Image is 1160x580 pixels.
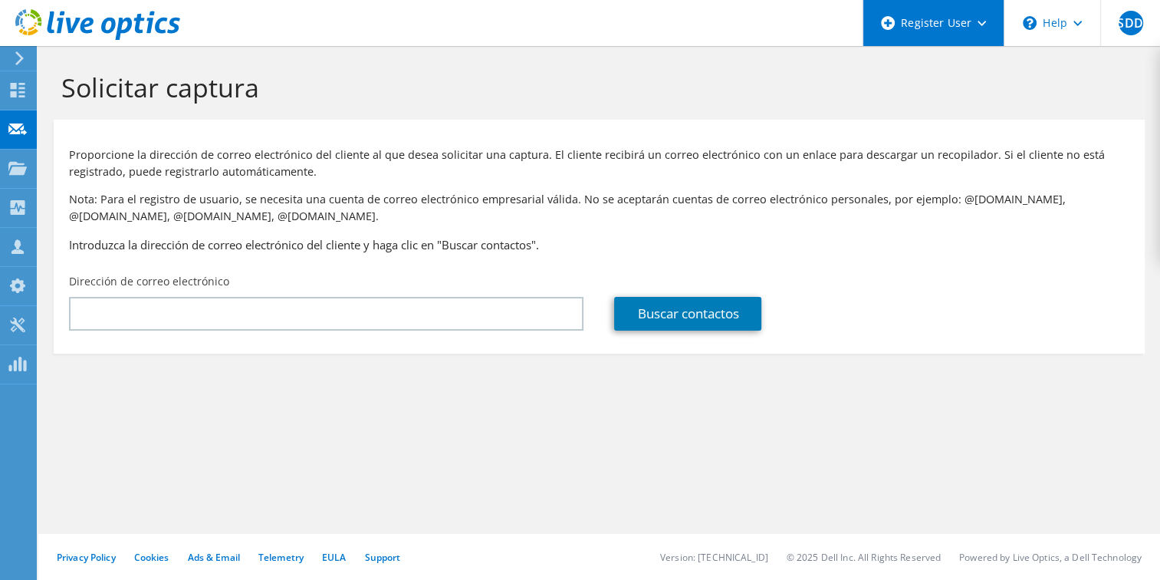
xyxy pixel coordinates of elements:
li: © 2025 Dell Inc. All Rights Reserved [787,551,941,564]
a: Buscar contactos [614,297,761,331]
svg: \n [1023,16,1037,30]
p: Proporcione la dirección de correo electrónico del cliente al que desea solicitar una captura. El... [69,147,1129,180]
a: Support [364,551,400,564]
a: Telemetry [258,551,304,564]
p: Nota: Para el registro de usuario, se necesita una cuenta de correo electrónico empresarial válid... [69,191,1129,225]
a: Privacy Policy [57,551,116,564]
a: Cookies [134,551,169,564]
label: Dirección de correo electrónico [69,274,229,289]
span: SSDDC [1119,11,1143,35]
li: Powered by Live Optics, a Dell Technology [959,551,1142,564]
a: EULA [322,551,346,564]
h3: Introduzca la dirección de correo electrónico del cliente y haga clic en "Buscar contactos". [69,236,1129,253]
a: Ads & Email [188,551,240,564]
li: Version: [TECHNICAL_ID] [660,551,768,564]
h1: Solicitar captura [61,71,1129,104]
